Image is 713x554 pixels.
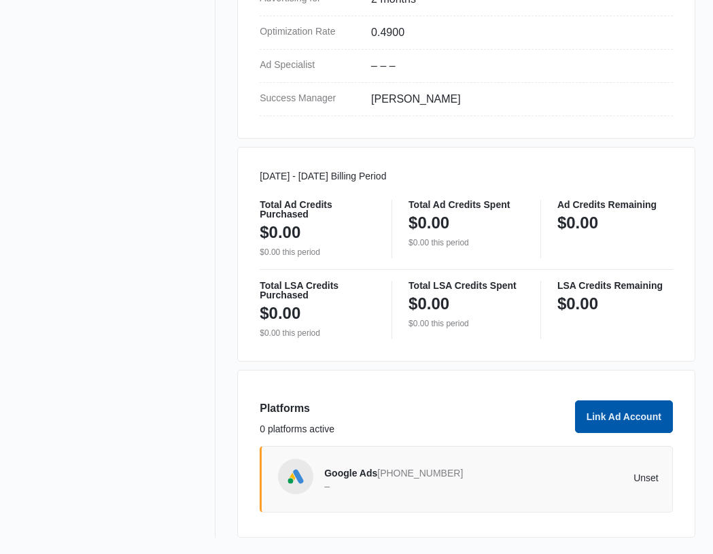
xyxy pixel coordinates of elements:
dt: Success Manager [260,91,360,105]
div: Ad Specialist– – – [260,50,673,83]
p: $0.00 [408,212,449,234]
p: 0 platforms active [260,422,567,436]
p: $0.00 this period [408,237,524,249]
dt: Ad Specialist [260,58,360,72]
p: – [324,481,491,491]
h3: Platforms [260,400,567,417]
p: LSA Credits Remaining [557,281,673,290]
p: $0.00 [260,222,300,243]
p: Total Ad Credits Purchased [260,200,375,219]
p: $0.00 this period [408,317,524,330]
p: $0.00 this period [260,246,375,258]
p: $0.00 [557,212,598,234]
span: [PHONE_NUMBER] [377,468,463,479]
dd: – – – [371,58,662,74]
p: $0.00 [557,293,598,315]
p: Ad Credits Remaining [557,200,673,209]
button: Link Ad Account [575,400,673,433]
img: Google Ads [285,466,306,487]
a: Google AdsGoogle Ads[PHONE_NUMBER]–Unset [260,446,673,513]
p: $0.00 this period [260,327,375,339]
dd: 0.4900 [371,24,662,41]
div: Success Manager[PERSON_NAME] [260,83,673,116]
dt: Optimization Rate [260,24,360,39]
p: [DATE] - [DATE] Billing Period [260,169,673,184]
div: Optimization Rate0.4900 [260,16,673,50]
p: Unset [491,473,659,483]
dd: [PERSON_NAME] [371,91,662,107]
p: Total LSA Credits Purchased [260,281,375,300]
span: Google Ads [324,468,377,479]
p: $0.00 [408,293,449,315]
p: Total Ad Credits Spent [408,200,524,209]
p: Total LSA Credits Spent [408,281,524,290]
p: $0.00 [260,302,300,324]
